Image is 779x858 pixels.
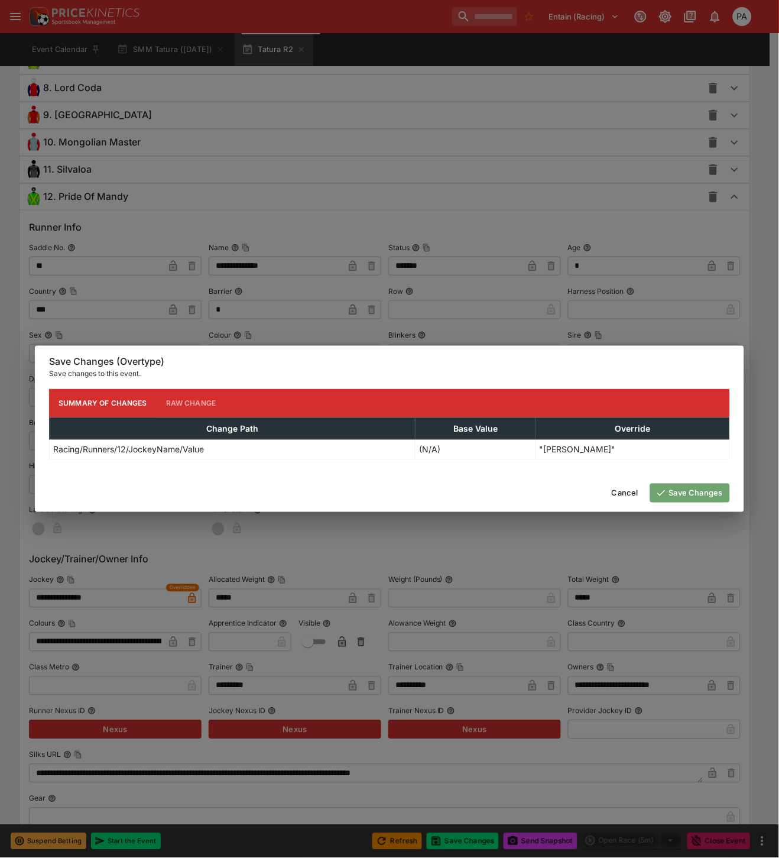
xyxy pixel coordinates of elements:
[416,417,535,439] th: Base Value
[650,484,730,503] button: Save Changes
[416,439,535,459] td: (N/A)
[49,389,157,417] button: Summary of Changes
[157,389,226,417] button: Raw Change
[50,417,416,439] th: Change Path
[535,439,729,459] td: "[PERSON_NAME]"
[535,417,729,439] th: Override
[605,484,645,503] button: Cancel
[49,355,730,368] h6: Save Changes (Overtype)
[49,368,730,380] p: Save changes to this event.
[53,443,204,456] p: Racing/Runners/12/JockeyName/Value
